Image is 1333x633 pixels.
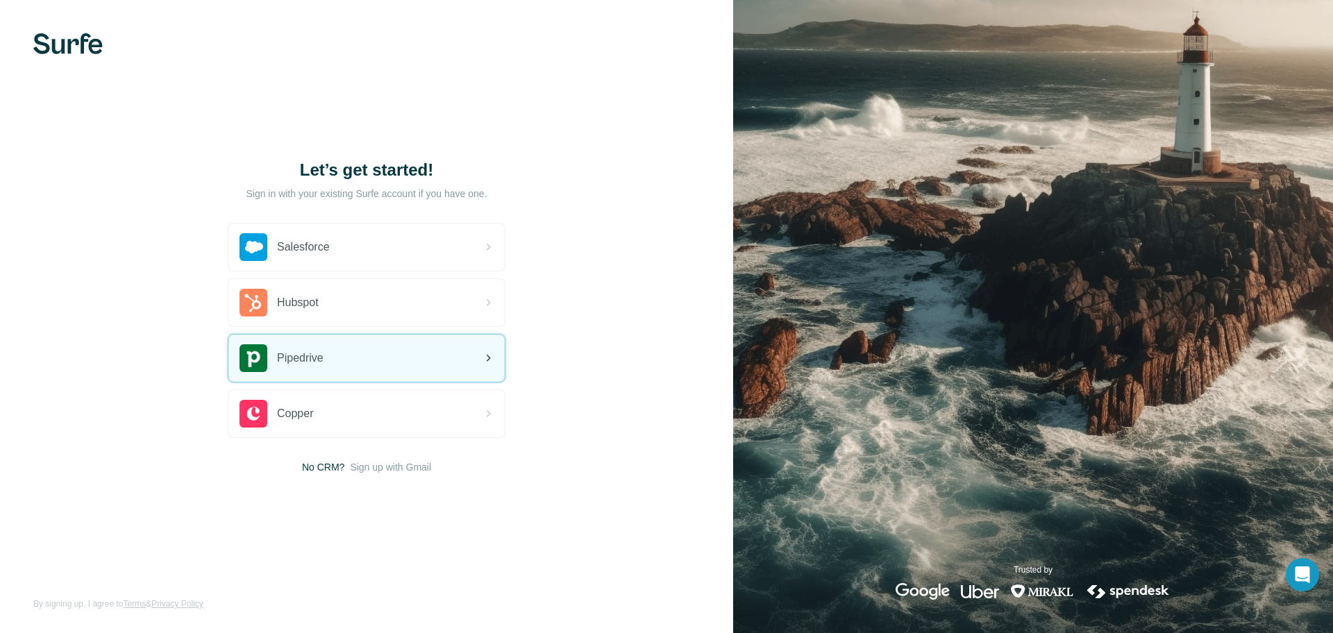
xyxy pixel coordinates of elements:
[246,187,487,201] p: Sign in with your existing Surfe account if you have one.
[302,460,344,474] span: No CRM?
[1286,558,1319,591] div: Open Intercom Messenger
[123,599,146,609] a: Terms
[33,598,203,610] span: By signing up, I agree to &
[240,400,267,428] img: copper's logo
[961,583,999,600] img: uber's logo
[228,159,505,181] h1: Let’s get started!
[277,239,330,255] span: Salesforce
[240,233,267,261] img: salesforce's logo
[240,344,267,372] img: pipedrive's logo
[1085,583,1171,600] img: spendesk's logo
[1014,564,1053,576] p: Trusted by
[896,583,950,600] img: google's logo
[240,289,267,316] img: hubspot's logo
[33,33,103,54] img: Surfe's logo
[1010,583,1074,600] img: mirakl's logo
[277,405,313,422] span: Copper
[277,294,319,311] span: Hubspot
[277,350,324,366] span: Pipedrive
[350,460,431,474] button: Sign up with Gmail
[151,599,203,609] a: Privacy Policy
